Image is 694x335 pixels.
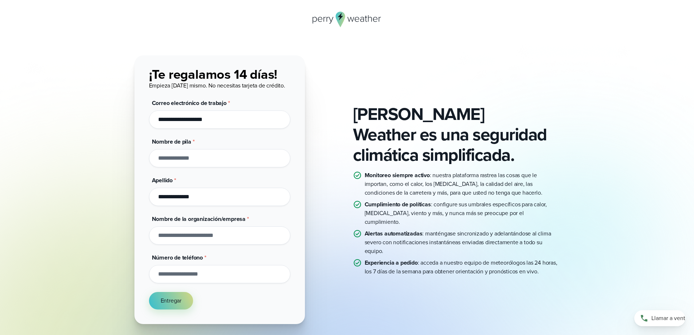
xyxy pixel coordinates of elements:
font: Monitoreo siempre activo [365,171,430,179]
font: Cumplimiento de políticas [365,200,431,209]
font: Llamar a ventas [651,314,691,322]
font: [PERSON_NAME] Weather es una seguridad climática simplificada. [353,101,547,168]
font: Alertas automatizadas [365,229,423,238]
button: Entregar [149,292,193,309]
font: Entregar [161,296,181,305]
font: Experiencia a pedido [365,258,418,267]
font: Nombre de la organización/empresa [152,215,246,223]
font: Nombre de pila [152,137,191,146]
font: Empieza [DATE] mismo. No necesitas tarjeta de crédito. [149,81,285,90]
font: Apellido [152,176,173,184]
font: : configure sus umbrales específicos para calor, [MEDICAL_DATA], viento y más, y nunca más se pre... [365,200,547,226]
font: Correo electrónico de trabajo [152,99,227,107]
font: Número de teléfono [152,253,203,262]
font: ¡Te regalamos 14 días! [149,65,278,84]
font: : manténgase sincronizado y adelantándose al clima severo con notificaciones instantáneas enviada... [365,229,551,255]
a: Llamar a ventas [634,310,685,326]
font: : nuestra plataforma rastrea las cosas que le importan, como el calor, los [MEDICAL_DATA], la cal... [365,171,542,197]
font: : acceda a nuestro equipo de meteorólogos las 24 horas, los 7 días de la semana para obtener orie... [365,258,557,276]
